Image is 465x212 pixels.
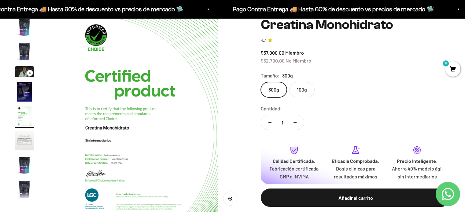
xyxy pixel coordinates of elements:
[442,60,449,67] mark: 0
[15,106,34,126] img: Creatina Monohidrato
[15,82,34,103] button: Ir al artículo 4
[261,50,284,56] span: $57.000,00
[445,66,460,73] a: 0
[273,194,438,202] div: Añadir al carrito
[261,115,279,130] button: Reducir cantidad
[261,58,285,63] span: $62.700,00
[15,42,34,63] button: Ir al artículo 2
[397,158,437,164] strong: Precio Inteligente:
[285,50,304,56] span: Miembro
[15,42,34,61] img: Creatina Monohidrato
[286,115,304,130] button: Aumentar cantidad
[15,106,34,128] button: Ir al artículo 5
[261,37,266,44] span: 4.7
[15,180,34,199] img: Creatina Monohidrato
[261,189,450,207] button: Añadir al carrito
[15,131,34,150] img: Creatina Monohidrato
[286,58,311,63] span: No Miembro
[15,17,34,37] img: Creatina Monohidrato
[233,4,434,14] p: Pago Contra Entrega 🚚 Hasta 60% de descuento vs precios de mercado 🛸
[261,72,280,80] legend: Tamaño:
[332,158,379,164] strong: Eficacia Comprobada:
[15,180,34,201] button: Ir al artículo 8
[15,131,34,152] button: Ir al artículo 6
[261,17,450,32] h1: Creatina Monohidrato
[261,105,282,113] label: Cantidad:
[391,165,443,180] p: Ahorra 40% modelo ágil sin intermediarios
[261,37,450,44] a: 4.74.7 de 5.0 estrellas
[15,155,34,177] button: Ir al artículo 7
[15,66,34,79] button: Ir al artículo 3
[282,72,293,80] span: 300g
[268,165,320,180] p: Fabricación certificada GMP e INVIMA
[15,155,34,175] img: Creatina Monohidrato
[15,82,34,102] img: Creatina Monohidrato
[15,17,34,39] button: Ir al artículo 1
[273,158,316,164] strong: Calidad Certificada:
[330,165,382,180] p: Dosis clínicas para resultados máximos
